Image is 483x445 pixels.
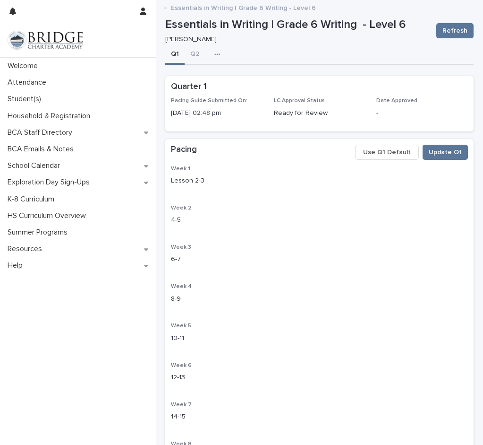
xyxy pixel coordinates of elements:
[165,18,429,32] p: Essentials in Writing | Grade 6 Writing - Level 6
[185,45,205,65] button: Q2
[171,294,468,304] p: 8-9
[165,45,185,65] button: Q1
[8,31,83,50] img: V1C1m3IdTEidaUdm9Hs0
[4,78,54,87] p: Attendance
[355,145,419,160] button: Use Q1 Default
[171,333,468,343] p: 10-11
[4,178,97,187] p: Exploration Day Sign-Ups
[4,61,45,70] p: Welcome
[171,244,191,250] span: Week 3
[4,145,81,154] p: BCA Emails & Notes
[171,323,191,329] span: Week 5
[363,148,411,157] span: Use Q1 Default
[171,284,192,289] span: Week 4
[171,166,190,172] span: Week 1
[4,128,80,137] p: BCA Staff Directory
[171,215,468,225] p: 4-5
[171,2,316,12] p: Essentials in Writing | Grade 6 Writing - Level 6
[171,373,468,383] p: 12-13
[442,26,467,35] span: Refresh
[171,108,263,118] p: [DATE] 02:48 pm
[4,211,93,220] p: HS Curriculum Overview
[4,261,30,270] p: Help
[4,112,98,121] p: Household & Registration
[376,98,417,104] span: Date Approved
[165,35,425,44] p: [PERSON_NAME]
[171,412,468,422] p: 14-15
[4,228,75,237] p: Summer Programs
[171,176,468,186] p: Lesson 2-3
[274,98,325,104] span: LC Approval Status
[274,108,365,118] p: Ready for Review
[376,108,468,118] p: -
[429,148,462,157] span: Update Q1
[171,402,192,408] span: Week 7
[171,98,247,104] span: Pacing Guide Submitted On:
[423,145,468,160] button: Update Q1
[4,95,49,104] p: Student(s)
[171,145,197,155] h2: Pacing
[436,23,474,38] button: Refresh
[171,205,192,211] span: Week 2
[171,82,206,92] h2: Quarter 1
[171,254,468,264] p: 6-7
[4,161,68,170] p: School Calendar
[171,363,192,368] span: Week 6
[4,244,50,253] p: Resources
[4,195,62,204] p: K-8 Curriculum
